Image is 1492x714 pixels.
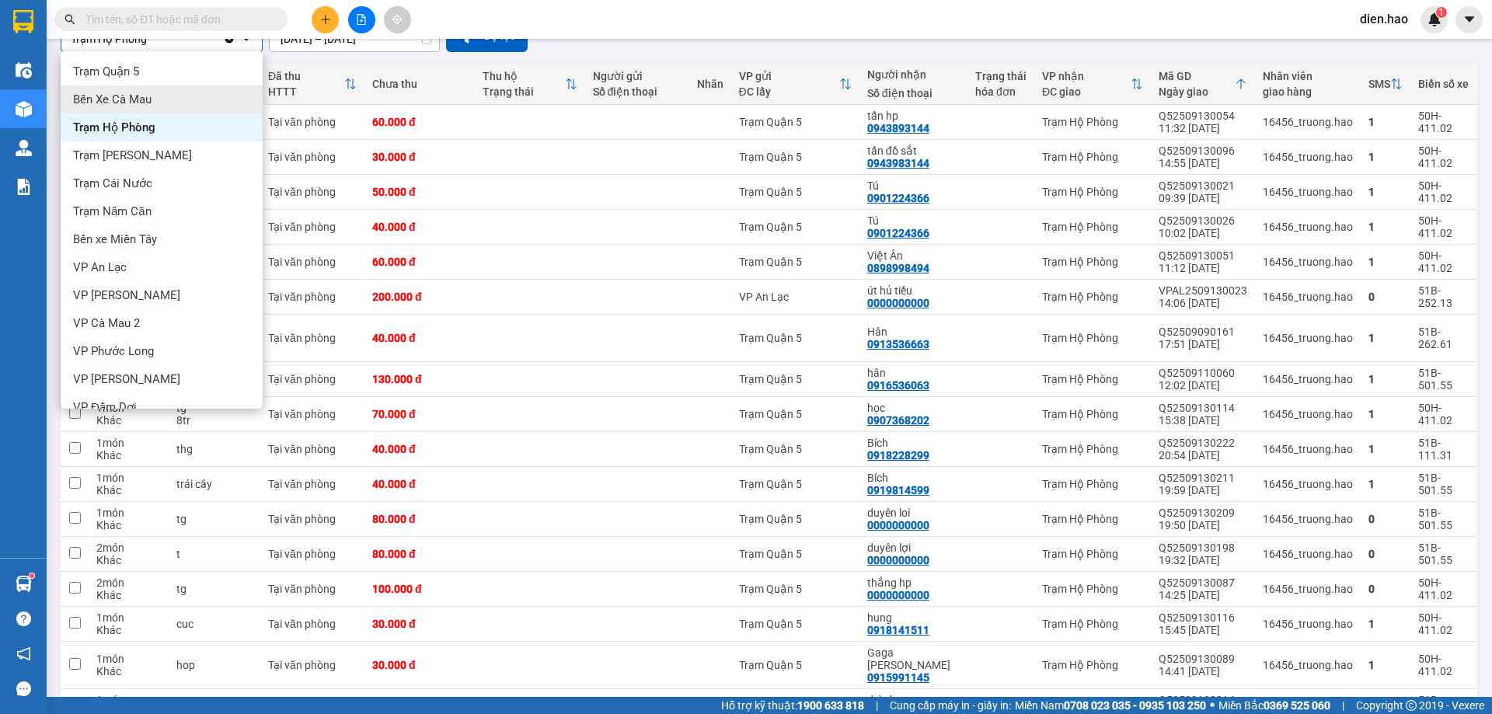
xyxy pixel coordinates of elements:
[739,548,852,560] div: Trạm Quận 5
[1418,249,1469,274] div: 50H-411.02
[268,583,357,595] div: Tại văn phòng
[268,443,357,455] div: Tại văn phòng
[176,583,253,595] div: tg
[13,10,33,33] img: logo-vxr
[739,583,852,595] div: Trạm Quận 5
[1342,697,1344,714] span: |
[73,232,157,247] span: Bến xe Miền Tây
[96,542,161,554] div: 2 món
[268,618,357,630] div: Tại văn phòng
[372,583,467,595] div: 100.000 đ
[1064,699,1206,712] strong: 0708 023 035 - 0935 103 250
[268,478,357,490] div: Tại văn phòng
[1159,379,1247,392] div: 12:02 [DATE]
[867,262,929,274] div: 0898998494
[16,611,31,626] span: question-circle
[1368,478,1403,490] div: 1
[1042,478,1143,490] div: Trạm Hộ Phòng
[372,373,467,385] div: 130.000 đ
[867,367,960,379] div: hân
[731,64,859,105] th: Toggle SortBy
[1418,284,1469,309] div: 51B-252.13
[1159,214,1247,227] div: Q52509130026
[867,554,929,566] div: 0000000000
[372,332,467,344] div: 40.000 đ
[1264,699,1330,712] strong: 0369 525 060
[739,70,839,82] div: VP gửi
[73,371,180,387] span: VP [PERSON_NAME]
[975,85,1027,98] div: hóa đơn
[867,179,960,192] div: Tú
[73,176,152,191] span: Trạm Cái Nước
[867,379,929,392] div: 0916536063
[1218,697,1330,714] span: Miền Bắc
[739,659,852,671] div: Trạm Quận 5
[867,414,929,427] div: 0907368202
[1462,12,1476,26] span: caret-down
[372,618,467,630] div: 30.000 đ
[975,70,1027,82] div: Trạng thái
[268,256,357,268] div: Tại văn phòng
[867,507,960,519] div: duyên loi
[739,373,852,385] div: Trạm Quận 5
[1263,291,1353,303] div: 16456_truong.hao
[1438,7,1444,18] span: 1
[1418,507,1469,531] div: 51B-501.55
[268,332,357,344] div: Tại văn phòng
[372,221,467,233] div: 40.000 đ
[73,148,192,163] span: Trạm [PERSON_NAME]
[1368,116,1403,128] div: 1
[1159,326,1247,338] div: Q52509090161
[1361,64,1410,105] th: Toggle SortBy
[890,697,1011,714] span: Cung cấp máy in - giấy in:
[1210,702,1215,709] span: ⚪️
[867,484,929,496] div: 0919814599
[1418,653,1469,677] div: 50H-411.02
[73,259,127,275] span: VP An Lạc
[372,186,467,198] div: 50.000 đ
[1159,449,1247,461] div: 20:54 [DATE]
[1159,157,1247,169] div: 14:55 [DATE]
[697,78,723,90] div: Nhãn
[867,671,929,684] div: 0915991145
[268,513,357,525] div: Tại văn phòng
[312,6,339,33] button: plus
[1042,373,1143,385] div: Trạm Hộ Phòng
[96,576,161,589] div: 2 món
[1368,332,1403,344] div: 1
[1368,443,1403,455] div: 1
[593,70,682,82] div: Người gửi
[16,62,32,78] img: warehouse-icon
[867,249,960,262] div: Việt Ân
[96,653,161,665] div: 1 món
[96,507,161,519] div: 1 món
[1042,583,1143,595] div: Trạm Hộ Phòng
[16,681,31,696] span: message
[739,513,852,525] div: Trạm Quận 5
[867,402,960,414] div: học
[475,64,585,105] th: Toggle SortBy
[372,291,467,303] div: 200.000 đ
[867,145,960,157] div: tấn đồ sắt
[1159,70,1235,82] div: Mã GD
[96,589,161,601] div: Khác
[30,573,34,578] sup: 1
[1418,179,1469,204] div: 50H-411.02
[1159,554,1247,566] div: 19:32 [DATE]
[1159,542,1247,554] div: Q52509130198
[73,287,180,303] span: VP [PERSON_NAME]
[1368,513,1403,525] div: 0
[73,92,152,107] span: Bến Xe Cà Mau
[797,699,864,712] strong: 1900 633 818
[739,478,852,490] div: Trạm Quận 5
[1159,227,1247,239] div: 10:02 [DATE]
[867,449,929,461] div: 0918228299
[96,449,161,461] div: Khác
[1263,85,1353,98] div: giao hàng
[372,659,467,671] div: 30.000 đ
[1368,618,1403,630] div: 1
[739,618,852,630] div: Trạm Quận 5
[372,513,467,525] div: 80.000 đ
[372,478,467,490] div: 40.000 đ
[867,519,929,531] div: 0000000000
